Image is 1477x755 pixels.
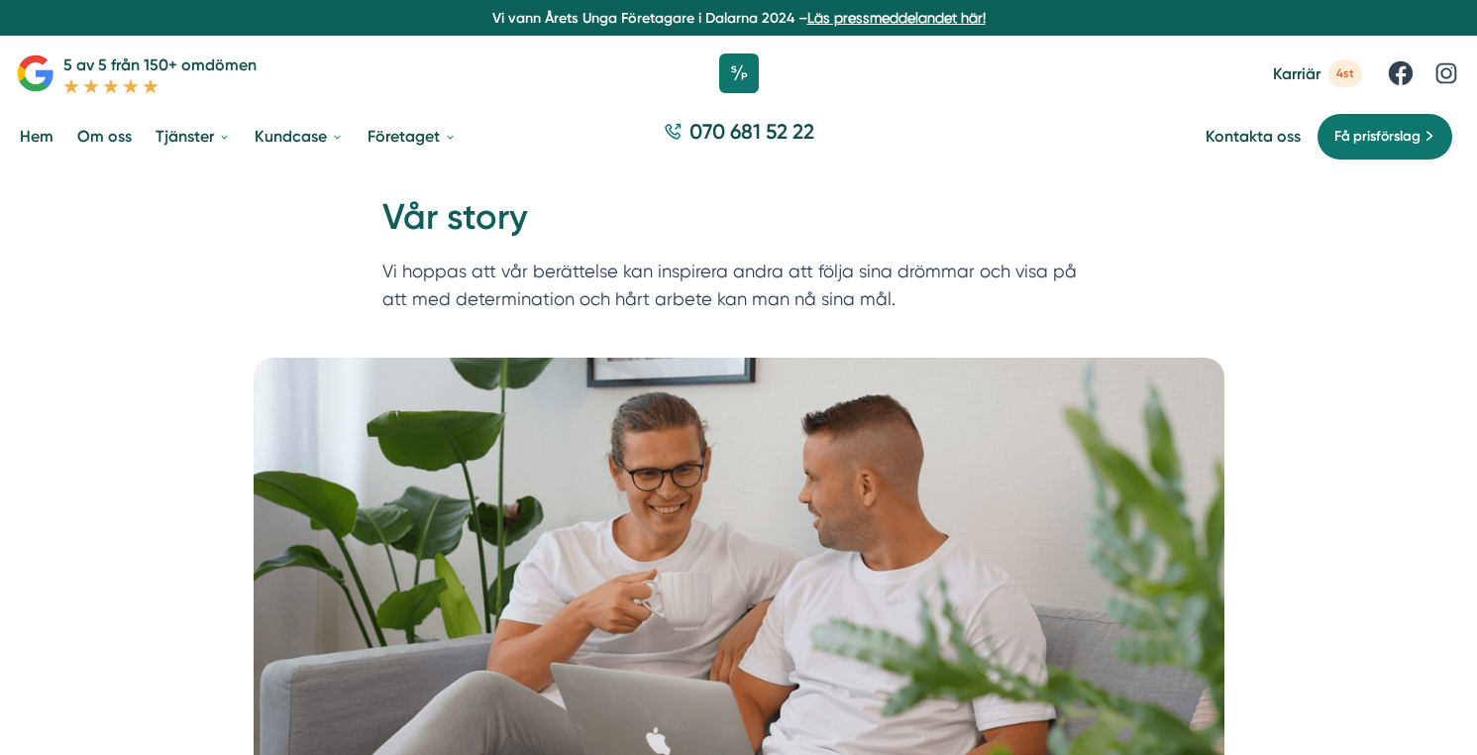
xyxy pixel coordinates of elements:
h1: Vår story [382,193,1096,258]
span: 4st [1328,60,1362,87]
p: Vi hoppas att vår berättelse kan inspirera andra att följa sina drömmar och visa på att med deter... [382,258,1096,324]
span: Karriär [1273,64,1320,83]
p: 5 av 5 från 150+ omdömen [63,53,257,77]
a: Läs pressmeddelandet här! [807,10,986,26]
a: Företaget [364,111,461,162]
a: Kontakta oss [1206,127,1301,146]
a: Karriär 4st [1273,60,1362,87]
a: Få prisförslag [1317,113,1453,161]
a: Tjänster [152,111,235,162]
a: 070 681 52 22 [656,117,822,156]
span: Få prisförslag [1334,126,1421,148]
a: Om oss [73,111,136,162]
a: Hem [16,111,57,162]
span: 070 681 52 22 [689,117,814,146]
p: Vi vann Årets Unga Företagare i Dalarna 2024 – [8,8,1469,28]
a: Kundcase [251,111,348,162]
